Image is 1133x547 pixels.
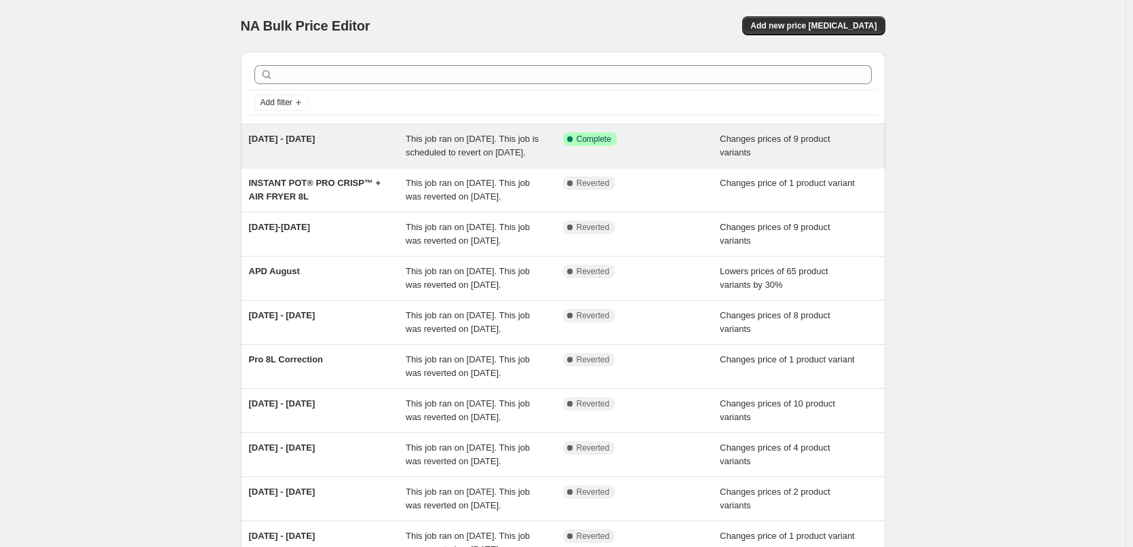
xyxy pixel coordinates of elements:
span: Changes prices of 8 product variants [720,310,830,334]
span: Reverted [577,222,610,233]
span: [DATE] - [DATE] [249,134,315,144]
span: Reverted [577,266,610,277]
span: This job ran on [DATE]. This job was reverted on [DATE]. [406,222,530,246]
span: NA Bulk Price Editor [241,18,370,33]
span: Changes price of 1 product variant [720,178,855,188]
span: This job ran on [DATE]. This job is scheduled to revert on [DATE]. [406,134,539,157]
span: [DATE] - [DATE] [249,398,315,409]
button: Add new price [MEDICAL_DATA] [742,16,885,35]
span: Reverted [577,531,610,542]
span: Lowers prices of 65 product variants by 30% [720,266,828,290]
span: Changes prices of 9 product variants [720,222,830,246]
span: [DATE] - [DATE] [249,487,315,497]
button: Add filter [254,94,309,111]
span: Reverted [577,487,610,497]
span: Changes prices of 9 product variants [720,134,830,157]
span: Complete [577,134,611,145]
span: This job ran on [DATE]. This job was reverted on [DATE]. [406,354,530,378]
span: This job ran on [DATE]. This job was reverted on [DATE]. [406,310,530,334]
span: Reverted [577,178,610,189]
span: Reverted [577,310,610,321]
span: [DATE] - [DATE] [249,531,315,541]
span: Add filter [261,97,292,108]
span: Changes price of 1 product variant [720,354,855,364]
span: APD August [249,266,300,276]
span: This job ran on [DATE]. This job was reverted on [DATE]. [406,398,530,422]
span: Reverted [577,354,610,365]
span: [DATE] - [DATE] [249,442,315,453]
span: Reverted [577,398,610,409]
span: [DATE] - [DATE] [249,310,315,320]
span: This job ran on [DATE]. This job was reverted on [DATE]. [406,442,530,466]
span: Add new price [MEDICAL_DATA] [750,20,877,31]
span: [DATE]-[DATE] [249,222,311,232]
span: Reverted [577,442,610,453]
span: Changes price of 1 product variant [720,531,855,541]
span: INSTANT POT® PRO CRISP™ + AIR FRYER 8L [249,178,381,202]
span: Pro 8L Correction [249,354,324,364]
span: Changes prices of 4 product variants [720,442,830,466]
span: This job ran on [DATE]. This job was reverted on [DATE]. [406,487,530,510]
span: Changes prices of 2 product variants [720,487,830,510]
span: This job ran on [DATE]. This job was reverted on [DATE]. [406,266,530,290]
span: Changes prices of 10 product variants [720,398,835,422]
span: This job ran on [DATE]. This job was reverted on [DATE]. [406,178,530,202]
